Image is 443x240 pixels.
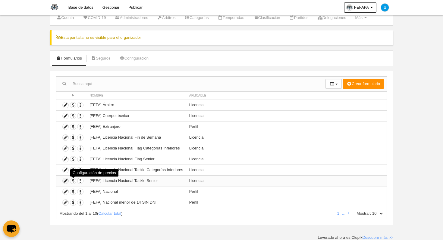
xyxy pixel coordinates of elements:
td: [FEFA] Licencia Nacional Tackle Categorías Inferiores [86,165,186,175]
td: [FEFA] Licencia Nacional Fin de Semana [86,132,186,143]
td: Licencia [186,132,387,143]
input: Busca aquí [56,79,325,88]
td: [FEFA] Licencia Nacional Flag Senior [86,154,186,165]
a: Delegaciones [314,13,349,22]
td: Licencia [186,100,387,110]
span: FEFAPA [354,5,369,11]
a: Configuración [116,54,152,63]
button: chat-button [3,220,20,237]
td: Licencia [186,154,387,165]
a: Clasificación [250,13,283,22]
td: Licencia [186,143,387,154]
a: 1 [336,211,341,216]
a: Árbitros [154,13,179,22]
td: Perfil [186,186,387,197]
td: Perfil [186,121,387,132]
a: Descubre más >> [362,235,393,240]
label: Mostrar: [350,211,371,216]
a: Formularios [53,54,85,63]
img: FEFAPA [50,4,59,11]
span: Aplicable [189,94,206,97]
a: Cuenta [53,13,77,22]
a: COVID-19 [80,13,109,22]
td: [FEFA] Nacional [86,186,186,197]
a: FEFAPA [344,2,376,13]
img: c2l6ZT0zMHgzMCZmcz05JnRleHQ9RyZiZz0wMzliZTU%3D.png [381,4,389,11]
td: [FEFA] Licencia Nacional Flag Categorías Inferiores [86,143,186,154]
span: Mostrando del 1 al 10 [59,211,97,216]
td: Perfil [186,197,387,208]
td: [FEFA] Árbitro [86,100,186,110]
td: Licencia [186,175,387,186]
td: [FEFA] Licencia Nacional Tackle Senior [86,175,186,186]
a: Temporadas [214,13,247,22]
a: Más [352,13,370,22]
a: Seguros [88,54,114,63]
button: Crear formulario [343,79,384,89]
li: … [342,211,346,216]
td: Licencia [186,110,387,121]
img: OaThJ7yPnDSw.30x30.jpg [347,5,353,11]
div: ( ) [59,211,333,216]
td: [FEFA] Nacional menor de 14 SIN DNI [86,197,186,208]
a: Calcular total [98,211,121,216]
td: [FEFA] Cuerpo técnico [86,110,186,121]
a: Administradores [112,13,151,22]
span: Más [355,15,363,20]
div: Esta pantalla no es visible para el organizador [50,30,393,45]
a: Partidos [286,13,312,22]
td: [FEFA] Extranjero [86,121,186,132]
td: Licencia [186,165,387,175]
span: Nombre [90,94,103,97]
a: Categorías [181,13,212,22]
